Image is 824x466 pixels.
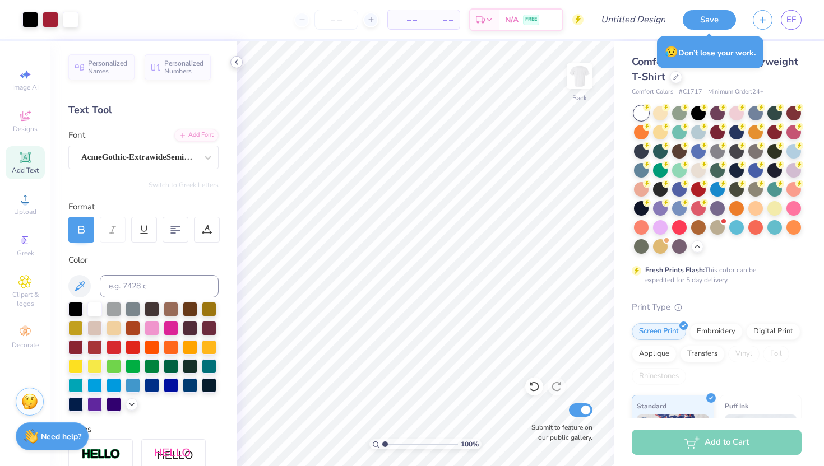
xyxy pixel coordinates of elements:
strong: Need help? [41,431,81,442]
span: Image AI [12,83,39,92]
div: Rhinestones [632,368,686,385]
img: Shadow [154,448,193,462]
span: Greek [17,249,34,258]
span: – – [395,14,417,26]
span: Minimum Order: 24 + [708,87,764,97]
div: Applique [632,346,677,362]
span: FREE [525,16,537,24]
span: EF [786,13,796,26]
div: Print Type [632,301,802,314]
input: e.g. 7428 c [100,275,219,297]
div: Text Tool [68,102,219,118]
label: Submit to feature on our public gallery. [525,422,592,442]
div: Back [572,93,587,103]
span: Designs [13,124,38,133]
span: Comfort Colors [632,87,673,97]
button: Save [683,10,736,30]
div: Styles [68,423,219,436]
div: Add Font [174,129,219,142]
img: Stroke [81,448,121,461]
img: Back [568,65,591,87]
span: Personalized Numbers [164,59,204,75]
span: 100 % [461,439,479,449]
div: Don’t lose your work. [657,36,763,68]
span: Comfort Colors Adult Heavyweight T-Shirt [632,55,798,83]
div: Color [68,254,219,267]
span: Puff Ink [725,400,748,412]
span: Standard [637,400,666,412]
span: Decorate [12,341,39,349]
input: – – [314,10,358,30]
span: 😥 [665,45,678,59]
span: Add Text [12,166,39,175]
a: EF [781,10,802,30]
span: # C1717 [679,87,702,97]
div: Embroidery [689,323,743,340]
span: Clipart & logos [6,290,45,308]
div: Digital Print [746,323,800,340]
div: Screen Print [632,323,686,340]
span: N/A [505,14,519,26]
span: – – [430,14,453,26]
label: Font [68,129,85,142]
div: Vinyl [728,346,760,362]
div: Transfers [680,346,725,362]
span: Personalized Names [88,59,128,75]
strong: Fresh Prints Flash: [645,265,705,274]
div: Format [68,201,220,213]
div: This color can be expedited for 5 day delivery. [645,265,783,285]
button: Switch to Greek Letters [149,180,219,189]
div: Foil [763,346,789,362]
input: Untitled Design [592,8,674,31]
span: Upload [14,207,36,216]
